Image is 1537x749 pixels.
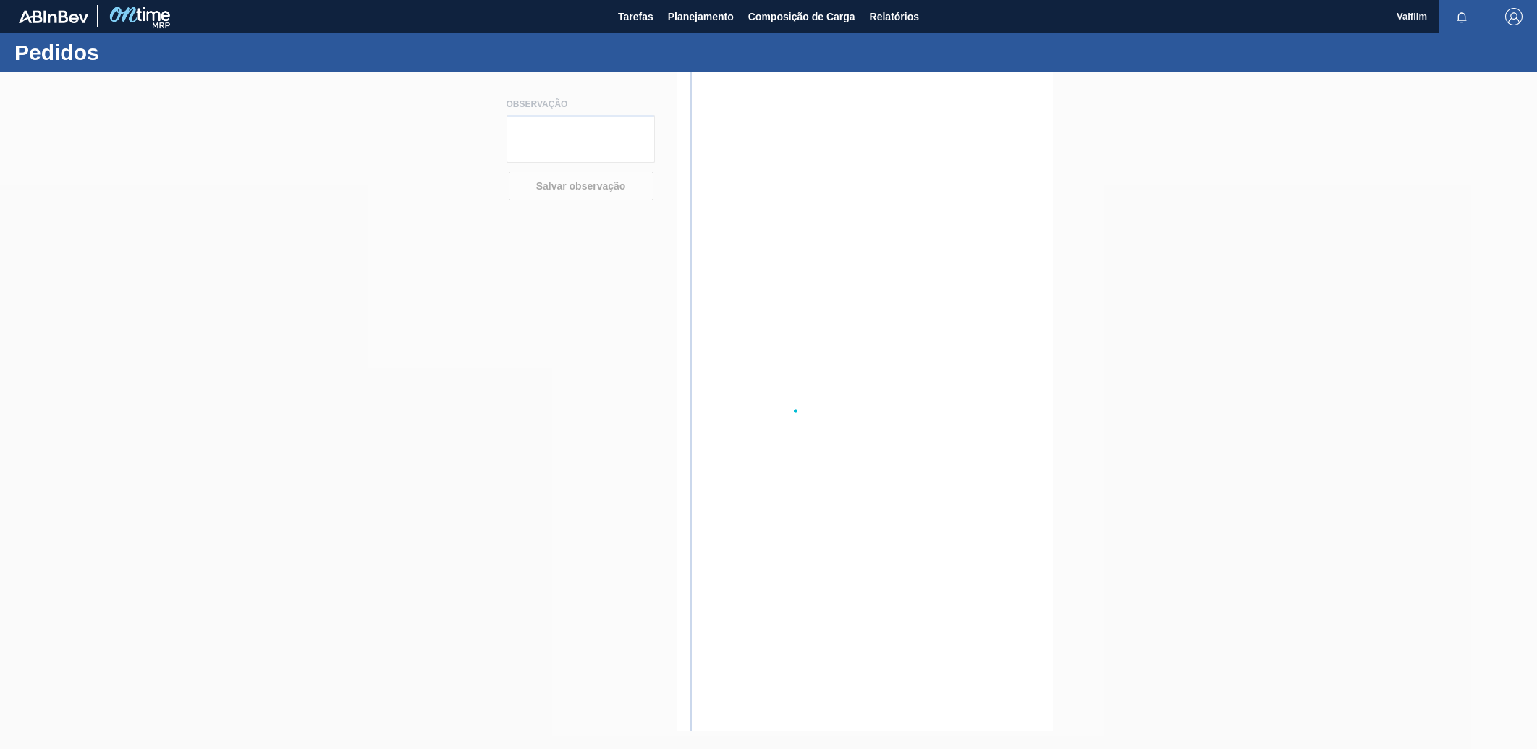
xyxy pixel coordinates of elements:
button: Notificações [1439,7,1485,27]
img: Logout [1505,8,1523,25]
span: Planejamento [668,8,734,25]
h1: Pedidos [14,44,271,61]
span: Relatórios [870,8,919,25]
span: Composição de Carga [748,8,855,25]
span: Tarefas [618,8,653,25]
img: TNhmsLtSVTkK8tSr43FrP2fwEKptu5GPRR3wAAAABJRU5ErkJggg== [19,10,88,23]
